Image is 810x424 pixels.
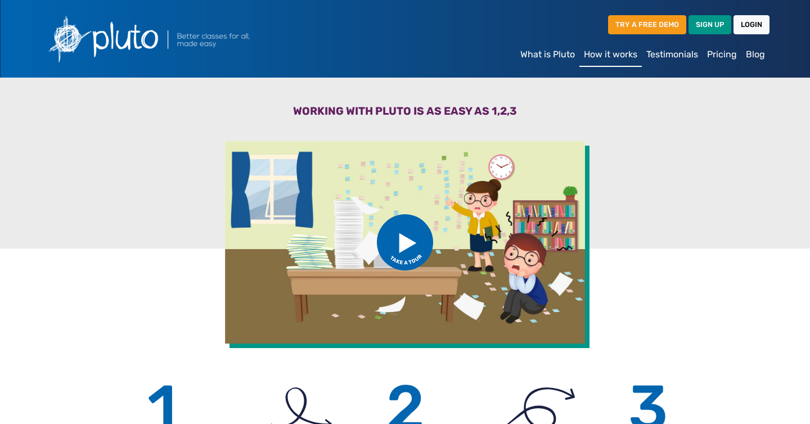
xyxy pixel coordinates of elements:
img: btn_take_tour.svg [377,214,433,270]
a: Blog [741,43,769,66]
a: What is Pluto [516,43,579,66]
img: Video of how Pluto works [225,141,585,344]
a: How it works [579,43,642,67]
h3: Working with Pluto is as easy as 1,2,3 [47,105,763,122]
a: Testimonials [642,43,703,66]
img: Pluto logo with the text Better classes for all, made easy [40,9,310,69]
a: SIGN UP [688,15,731,34]
a: TRY A FREE DEMO [608,15,686,34]
a: Pricing [703,43,741,66]
a: LOGIN [733,15,769,34]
